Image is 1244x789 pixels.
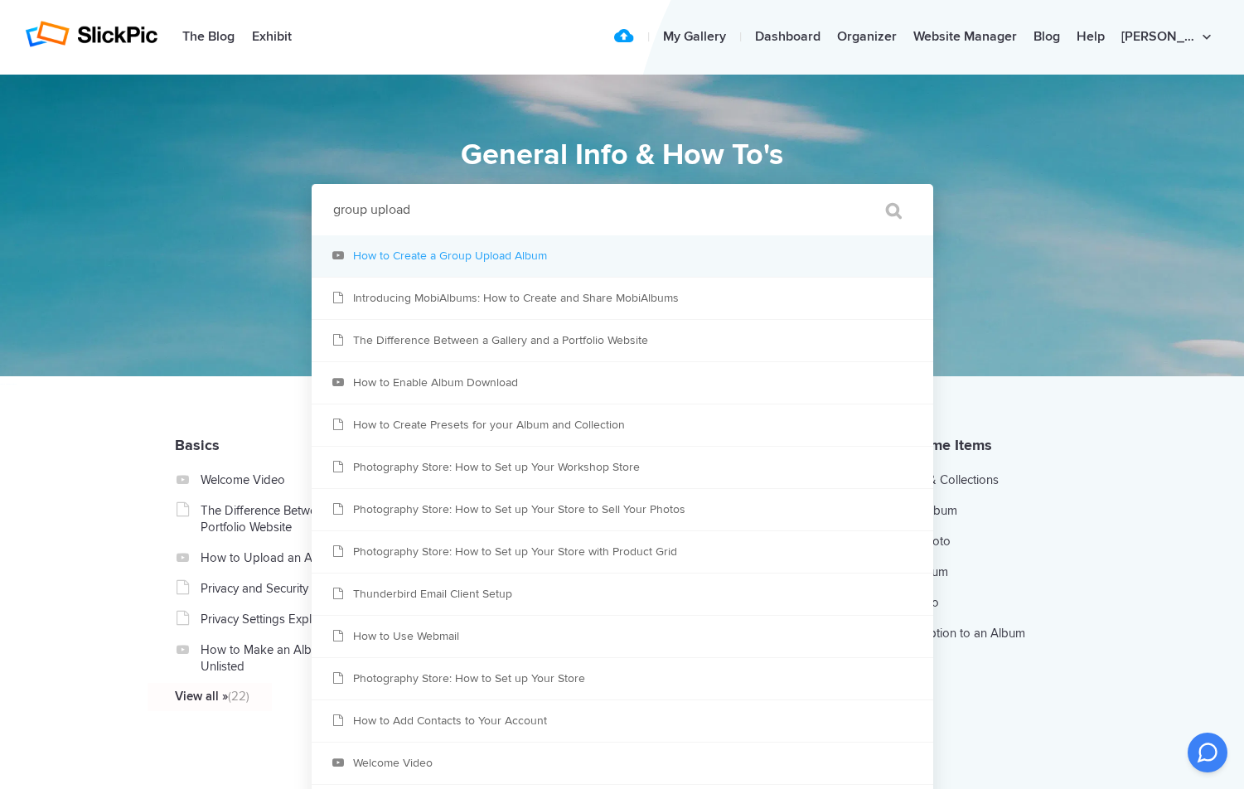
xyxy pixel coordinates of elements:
[312,658,933,699] a: Photography Store: How to Set up Your Store
[312,489,933,530] a: Photography Store: How to Set up Your Store to Sell Your Photos
[312,743,933,784] a: Welcome Video
[312,235,933,277] a: How to Create a Group Upload Album
[312,700,933,742] a: How to Add Contacts to Your Account
[312,531,933,573] a: Photography Store: How to Set up Your Store with Product Grid
[312,320,933,361] a: The Difference Between a Gallery and a Portfolio Website
[175,436,220,454] a: Basics
[312,574,933,615] a: Thunderbird Email Client Setup
[201,641,435,675] a: How to Make an Album Public, Private or Unlisted
[312,362,933,404] a: How to Enable Album Download
[201,611,435,627] a: Privacy Settings Explained
[237,133,1008,177] h1: General Info & How To's
[312,447,933,488] a: Photography Store: How to Set up Your Workshop Store
[312,616,933,657] a: How to Use Webmail
[201,502,435,535] a: The Difference Between a Gallery and a Portfolio Website
[201,580,435,597] a: Privacy and Security Settings on SlickPic
[312,278,933,319] a: Introducing MobiAlbums: How to Create and Share MobiAlbums
[851,191,921,230] input: 
[175,688,409,704] a: View all »(22)
[201,472,435,488] a: Welcome Video
[201,549,435,566] a: How to Upload an Album
[312,404,933,446] a: How to Create Presets for your Album and Collection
